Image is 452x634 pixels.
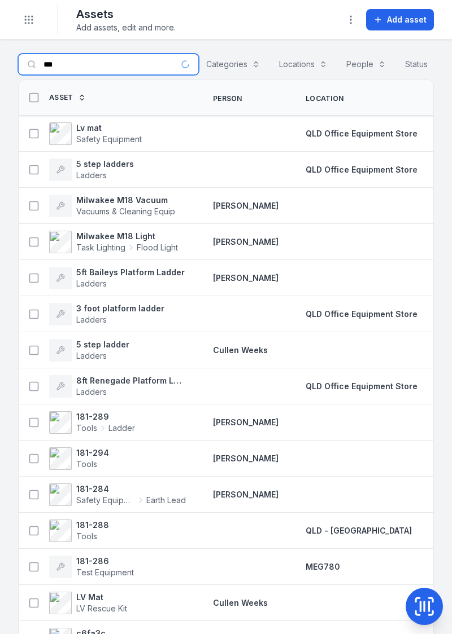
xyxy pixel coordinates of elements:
strong: Lv mat [76,122,142,134]
a: QLD Office Equipment Store [306,381,418,392]
span: QLD - [GEOGRAPHIC_DATA] [306,526,412,535]
span: Test Equipment [76,567,134,577]
a: Milwakee M18 LightTask LightingFlood Light [49,231,178,253]
span: Ladders [76,279,107,288]
a: [PERSON_NAME] [213,489,279,500]
a: Asset [49,93,86,102]
span: Ladders [76,387,107,397]
a: QLD Office Equipment Store [306,309,418,320]
a: LV MatLV Rescue Kit [49,592,127,614]
strong: Milwakee M18 Vacuum [76,195,175,206]
span: Add assets, edit and more. [76,22,176,33]
button: Categories [199,54,267,75]
span: Add asset [387,14,427,25]
a: 3 foot platform ladderLadders [49,303,164,325]
span: QLD Office Equipment Store [306,165,418,174]
button: Status [398,54,447,75]
strong: 181-289 [76,411,135,422]
strong: LV Mat [76,592,127,603]
strong: 5 step ladder [76,339,129,350]
a: 181-294Tools [49,447,109,470]
a: Cullen Weeks [213,345,268,356]
button: Locations [272,54,334,75]
a: 181-286Test Equipment [49,556,134,578]
a: 5 step laddersLadders [49,158,134,181]
span: Earth Lead [146,495,186,506]
span: Ladders [76,351,107,360]
a: [PERSON_NAME] [213,272,279,284]
strong: 8ft Renegade Platform Ladder [76,375,186,386]
a: 181-284Safety EquipmentEarth Lead [49,483,186,506]
span: Tools [76,531,97,541]
button: Add asset [366,9,434,30]
span: Ladders [76,170,107,180]
span: Ladders [76,315,107,324]
strong: 181-288 [76,519,109,531]
strong: 5ft Baileys Platform Ladder [76,267,185,278]
button: Toggle navigation [18,9,40,30]
span: Safety Equipment [76,134,142,144]
strong: 181-286 [76,556,134,567]
span: Task Lighting [76,242,125,253]
span: LV Rescue Kit [76,604,127,613]
span: Asset [49,93,73,102]
a: 181-288Tools [49,519,109,542]
span: Ladder [108,422,135,434]
span: Tools [76,422,97,434]
a: QLD Office Equipment Store [306,164,418,175]
span: Vacuums & Cleaning Equip [76,206,175,216]
a: Milwakee M18 VacuumVacuums & Cleaning Equip [49,195,175,217]
span: Flood Light [137,242,178,253]
a: Lv matSafety Equipment [49,122,142,145]
a: Cullen Weeks [213,597,268,609]
strong: 3 foot platform ladder [76,303,164,314]
span: Safety Equipment [76,495,135,506]
button: People [339,54,393,75]
span: QLD Office Equipment Store [306,129,418,138]
strong: Milwakee M18 Light [76,231,178,242]
span: QLD Office Equipment Store [306,381,418,391]
a: [PERSON_NAME] [213,200,279,212]
a: 8ft Renegade Platform LadderLadders [49,375,186,398]
a: [PERSON_NAME] [213,453,279,464]
strong: 181-284 [76,483,186,495]
h2: Assets [76,6,176,22]
a: QLD - [GEOGRAPHIC_DATA] [306,525,412,536]
strong: 181-294 [76,447,109,459]
span: QLD Office Equipment Store [306,309,418,319]
span: MEG780 [306,562,340,571]
a: QLD Office Equipment Store [306,128,418,139]
strong: 5 step ladders [76,158,134,170]
a: 5ft Baileys Platform LadderLadders [49,267,185,289]
a: [PERSON_NAME] [213,236,279,248]
a: 181-289ToolsLadder [49,411,135,434]
span: Person [213,94,242,103]
span: Location [306,94,344,103]
a: 5 step ladderLadders [49,339,129,362]
a: MEG780 [306,561,340,573]
a: [PERSON_NAME] [213,417,279,428]
span: Tools [76,459,97,469]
